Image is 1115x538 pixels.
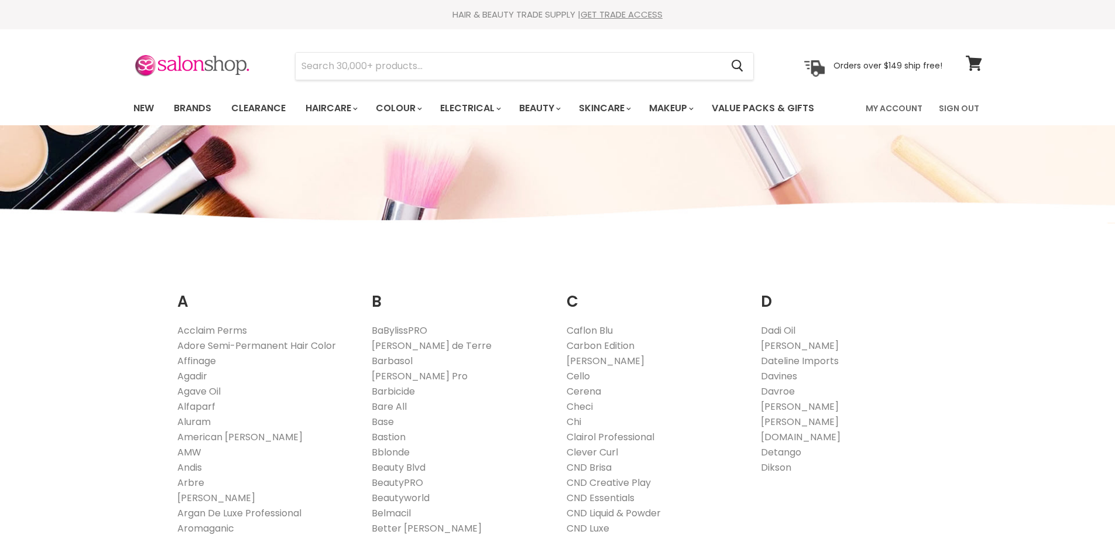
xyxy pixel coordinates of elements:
a: Davines [761,369,797,383]
a: Belmacil [372,506,411,520]
a: [PERSON_NAME] [761,415,839,429]
a: Clearance [222,96,294,121]
div: HAIR & BEAUTY TRADE SUPPLY | [119,9,997,20]
a: Davroe [761,385,795,398]
a: Electrical [431,96,508,121]
a: Checi [567,400,593,413]
button: Search [722,53,753,80]
a: Cello [567,369,590,383]
a: CND Creative Play [567,476,651,489]
a: Makeup [640,96,701,121]
nav: Main [119,91,997,125]
a: [PERSON_NAME] de Terre [372,339,492,352]
a: American [PERSON_NAME] [177,430,303,444]
a: Cerena [567,385,601,398]
a: [DOMAIN_NAME] [761,430,840,444]
a: Dikson [761,461,791,474]
a: CND Brisa [567,461,612,474]
a: New [125,96,163,121]
h2: B [372,275,549,314]
a: Better [PERSON_NAME] [372,522,482,535]
a: GET TRADE ACCESS [581,8,663,20]
a: Skincare [570,96,638,121]
a: BeautyPRO [372,476,423,489]
a: Barbicide [372,385,415,398]
a: Base [372,415,394,429]
a: [PERSON_NAME] [177,491,255,505]
p: Orders over $149 ship free! [833,60,942,71]
a: Haircare [297,96,365,121]
h2: C [567,275,744,314]
a: Adore Semi-Permanent Hair Color [177,339,336,352]
a: Aluram [177,415,211,429]
h2: A [177,275,355,314]
a: [PERSON_NAME] [567,354,644,368]
a: Andis [177,461,202,474]
a: Value Packs & Gifts [703,96,823,121]
a: Argan De Luxe Professional [177,506,301,520]
a: [PERSON_NAME] Pro [372,369,468,383]
a: Caflon Blu [567,324,613,337]
a: Beauty [510,96,568,121]
a: Alfaparf [177,400,215,413]
a: Dateline Imports [761,354,839,368]
a: Brands [165,96,220,121]
a: CND Essentials [567,491,634,505]
a: Aromaganic [177,522,234,535]
a: CND Luxe [567,522,609,535]
a: Detango [761,446,801,459]
a: Carbon Edition [567,339,634,352]
a: BaBylissPRO [372,324,427,337]
a: Beautyworld [372,491,430,505]
input: Search [296,53,722,80]
a: Chi [567,415,581,429]
form: Product [295,52,754,80]
a: [PERSON_NAME] [761,339,839,352]
a: Clairol Professional [567,430,654,444]
a: Bastion [372,430,406,444]
a: AMW [177,446,201,459]
a: Arbre [177,476,204,489]
a: Clever Curl [567,446,618,459]
a: Sign Out [932,96,986,121]
a: Acclaim Perms [177,324,247,337]
a: Colour [367,96,429,121]
a: Bare All [372,400,407,413]
a: [PERSON_NAME] [761,400,839,413]
a: Barbasol [372,354,413,368]
a: Beauty Blvd [372,461,426,474]
a: CND Liquid & Powder [567,506,661,520]
a: Agadir [177,369,207,383]
a: Bblonde [372,446,410,459]
a: My Account [859,96,929,121]
a: Dadi Oil [761,324,795,337]
ul: Main menu [125,91,841,125]
a: Agave Oil [177,385,221,398]
a: Affinage [177,354,216,368]
h2: D [761,275,938,314]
